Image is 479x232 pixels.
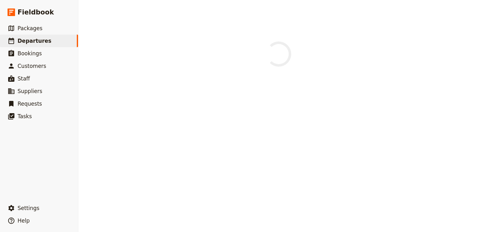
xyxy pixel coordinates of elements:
[18,25,42,31] span: Packages
[18,38,51,44] span: Departures
[18,63,46,69] span: Customers
[18,101,42,107] span: Requests
[18,218,30,224] span: Help
[18,50,42,57] span: Bookings
[18,8,54,17] span: Fieldbook
[18,113,32,119] span: Tasks
[18,88,42,94] span: Suppliers
[18,205,39,211] span: Settings
[18,75,30,82] span: Staff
